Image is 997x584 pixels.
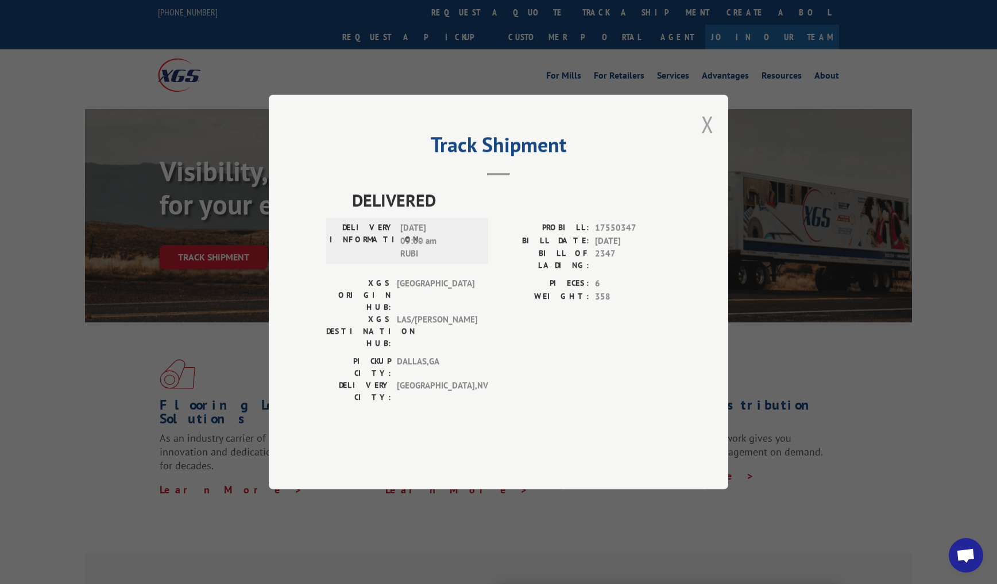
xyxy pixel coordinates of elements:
a: Open chat [949,538,983,573]
label: BILL OF LADING: [498,247,589,271]
span: [GEOGRAPHIC_DATA] [397,277,474,313]
span: 6 [595,277,671,290]
span: DELIVERED [352,187,671,213]
label: BILL DATE: [498,235,589,248]
label: PICKUP CITY: [326,355,391,379]
label: XGS ORIGIN HUB: [326,277,391,313]
span: 358 [595,290,671,303]
button: Close modal [701,109,714,139]
span: LAS/[PERSON_NAME] [397,313,474,349]
label: DELIVERY CITY: [326,379,391,403]
label: DELIVERY INFORMATION: [330,221,395,260]
span: DALLAS , GA [397,355,474,379]
span: [GEOGRAPHIC_DATA] , NV [397,379,474,403]
label: PROBILL: [498,221,589,235]
span: 17550347 [595,221,671,235]
h2: Track Shipment [326,137,671,158]
span: 2347 [595,247,671,271]
span: [DATE] 09:00 am RUBI [400,221,478,260]
label: WEIGHT: [498,290,589,303]
label: XGS DESTINATION HUB: [326,313,391,349]
span: [DATE] [595,235,671,248]
label: PIECES: [498,277,589,290]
